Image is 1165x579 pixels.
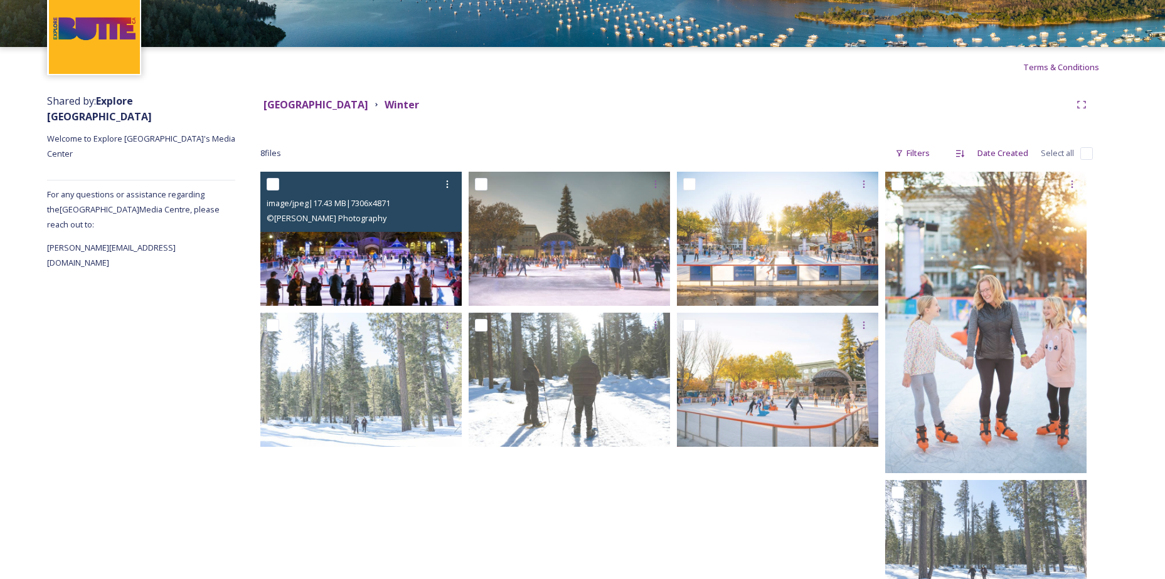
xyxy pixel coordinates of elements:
[263,98,368,112] strong: [GEOGRAPHIC_DATA]
[1023,61,1099,73] span: Terms & Conditions
[260,172,462,306] img: Chico Ice Rink in the Plaza_056.jpg
[889,141,936,165] div: Filters
[1023,60,1118,75] a: Terms & Conditions
[469,313,670,447] img: Snowshoeing in Jonesville (4).jpg
[267,212,386,224] span: © [PERSON_NAME] Photography
[885,172,1087,473] img: Chico Ice Rink in the Plaza_002.jpg
[260,147,281,159] span: 8 file s
[47,94,152,123] span: Shared by:
[47,189,220,230] span: For any questions or assistance regarding the [GEOGRAPHIC_DATA] Media Centre, please reach out to:
[677,313,878,447] img: Chico Ice Rink in the Plaza_016.jpg
[677,172,878,306] img: Chico Ice Rink in the Plaza_014.jpg
[47,133,237,159] span: Welcome to Explore [GEOGRAPHIC_DATA]'s Media Center
[47,94,152,123] strong: Explore [GEOGRAPHIC_DATA]
[971,141,1035,165] div: Date Created
[267,197,390,209] span: image/jpeg | 17.43 MB | 7306 x 4871
[260,313,462,447] img: Snowshoeing in Jonesville (2).jpg
[469,172,670,306] img: Chico Ice Rink in the Plaza_027.jpg
[385,98,419,112] strong: Winter
[47,242,176,268] span: [PERSON_NAME][EMAIL_ADDRESS][DOMAIN_NAME]
[1041,147,1074,159] span: Select all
